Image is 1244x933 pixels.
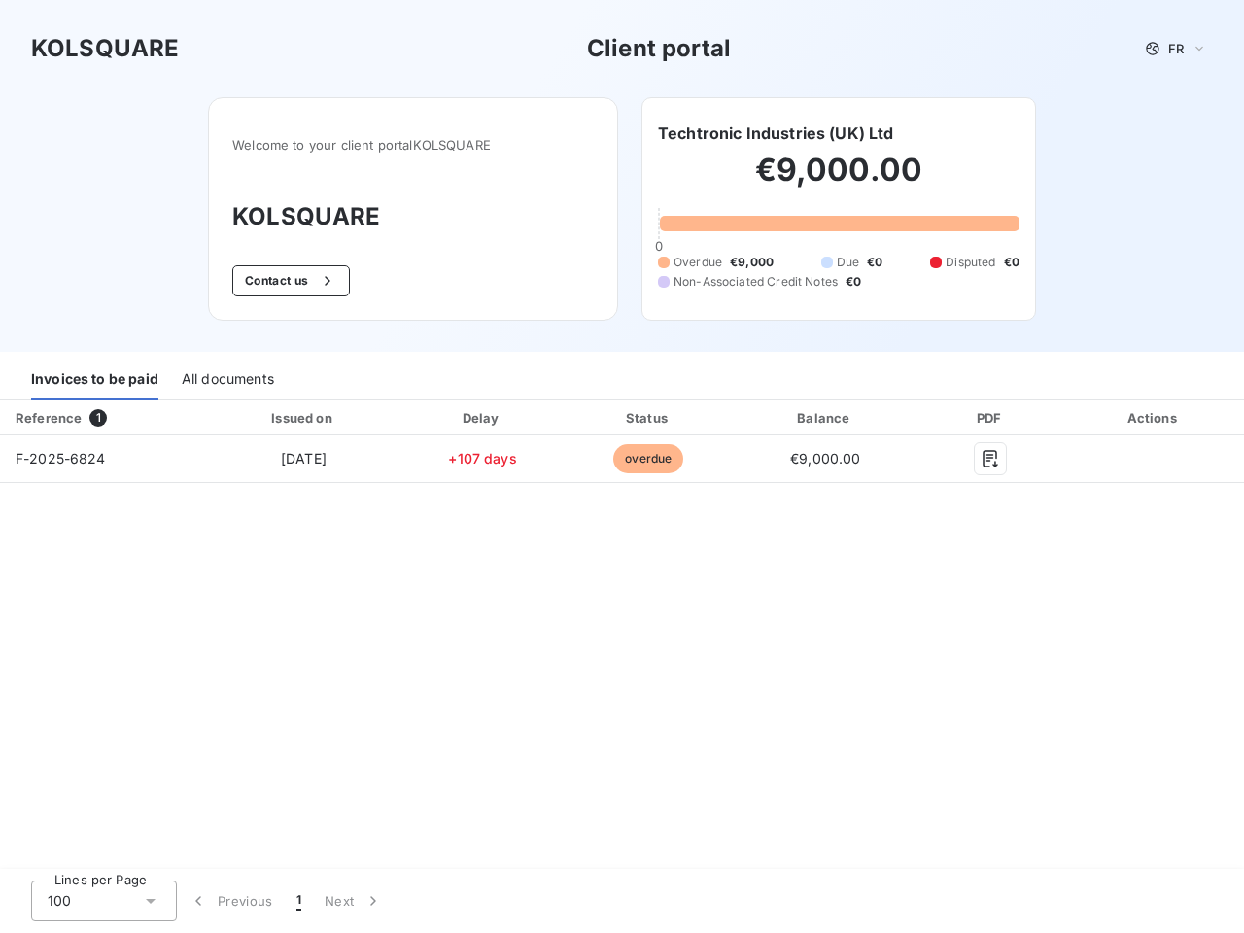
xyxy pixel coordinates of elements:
[587,31,731,66] h3: Client portal
[658,121,894,145] h6: Techtronic Industries (UK) Ltd
[296,891,301,911] span: 1
[313,881,395,921] button: Next
[31,31,179,66] h3: KOLSQUARE
[16,410,82,426] div: Reference
[232,137,594,153] span: Welcome to your client portal KOLSQUARE
[846,273,861,291] span: €0
[658,151,1019,209] h2: €9,000.00
[182,360,274,400] div: All documents
[568,408,729,428] div: Status
[210,408,397,428] div: Issued on
[1004,254,1019,271] span: €0
[1168,41,1184,56] span: FR
[790,450,860,466] span: €9,000.00
[232,199,594,234] h3: KOLSQUARE
[48,891,71,911] span: 100
[281,450,327,466] span: [DATE]
[31,360,158,400] div: Invoices to be paid
[837,254,859,271] span: Due
[946,254,995,271] span: Disputed
[921,408,1059,428] div: PDF
[285,881,313,921] button: 1
[1067,408,1240,428] div: Actions
[16,450,106,466] span: F-2025-6824
[613,444,683,473] span: overdue
[89,409,107,427] span: 1
[177,881,285,921] button: Previous
[674,254,722,271] span: Overdue
[448,450,516,466] span: +107 days
[232,265,350,296] button: Contact us
[867,254,882,271] span: €0
[738,408,915,428] div: Balance
[655,238,663,254] span: 0
[674,273,838,291] span: Non-Associated Credit Notes
[730,254,774,271] span: €9,000
[405,408,560,428] div: Delay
